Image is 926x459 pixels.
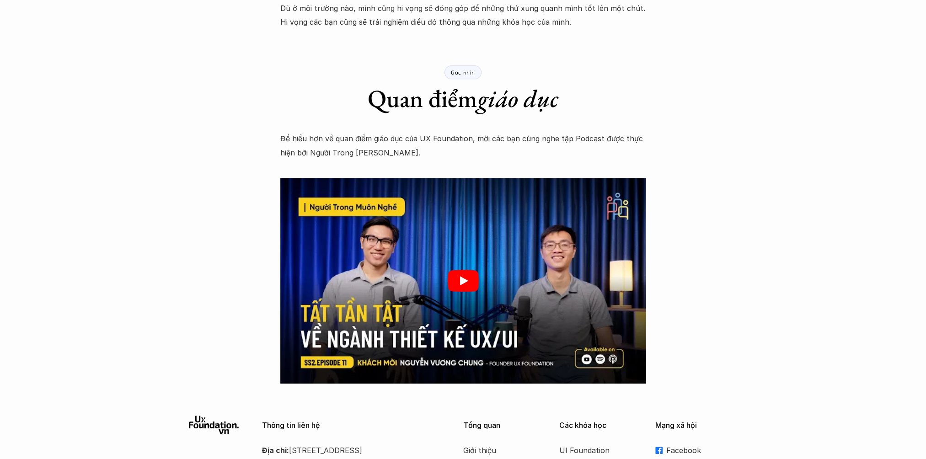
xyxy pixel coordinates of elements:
[448,270,479,292] button: Play
[655,421,738,430] p: Mạng xã hội
[666,443,738,457] p: Facebook
[477,82,558,114] em: giáo dục
[559,443,632,457] a: UI Foundation
[451,69,475,75] p: Góc nhìn
[655,443,738,457] a: Facebook
[368,84,558,113] h1: Quan điểm
[463,443,536,457] a: Giới thiệu
[280,132,646,160] p: Để hiểu hơn về quan điểm giáo dục của UX Foundation, mời các bạn cùng nghe tập Podcast được thực ...
[262,446,289,455] strong: Địa chỉ:
[463,421,546,430] p: Tổng quan
[262,421,440,430] p: Thông tin liên hệ
[559,421,642,430] p: Các khóa học
[262,443,440,457] p: [STREET_ADDRESS]
[280,1,646,29] p: Dù ở môi trường nào, mình cũng hi vọng sẽ đóng góp để những thứ xung quanh mình tốt lên một chút....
